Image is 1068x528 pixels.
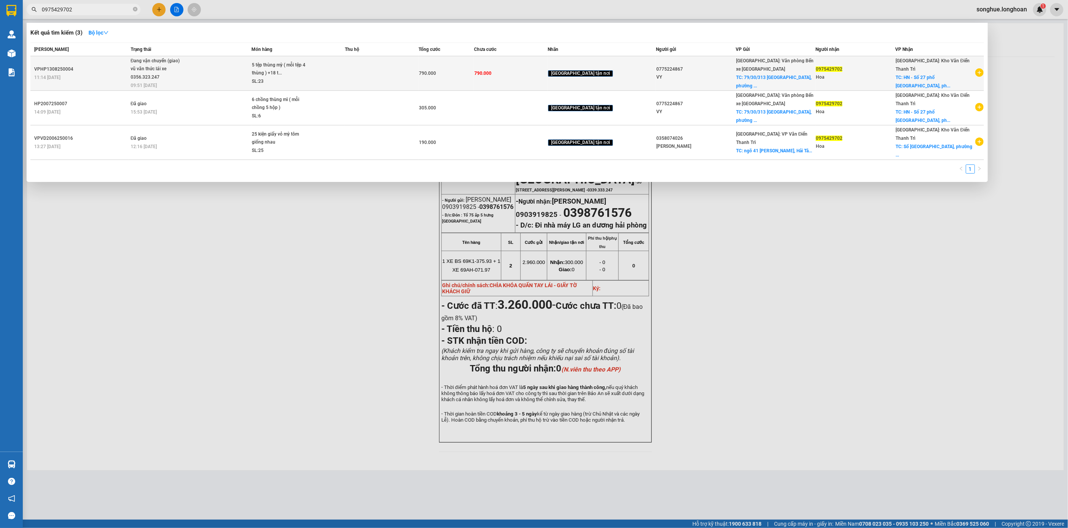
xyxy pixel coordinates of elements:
span: TC: HN - Số 27 phố [GEOGRAPHIC_DATA], ph... [896,75,951,89]
span: TC: Số [GEOGRAPHIC_DATA], phường ... [896,144,973,158]
span: Người gửi [656,47,676,52]
span: [GEOGRAPHIC_DATA]: VP Văn Điển Thanh Trì [736,131,808,145]
span: Món hàng [251,47,272,52]
img: warehouse-icon [8,49,16,57]
input: Tìm tên, số ĐT hoặc mã đơn [42,5,131,14]
div: VY [656,108,735,116]
span: [GEOGRAPHIC_DATA] tận nơi [548,105,613,112]
span: question-circle [8,478,15,485]
span: 13:27 [DATE] [34,144,60,149]
li: 1 [966,164,975,174]
div: SL: 23 [252,77,309,86]
div: 6 chồng thùng mì ( mỗi chồng 5 hộp ) [252,96,309,112]
span: [GEOGRAPHIC_DATA]: Kho Văn Điển Thanh Trì [896,127,970,141]
span: plus-circle [975,68,984,77]
img: solution-icon [8,68,16,76]
div: SL: 6 [252,112,309,120]
div: 0775224867 [656,100,735,108]
div: 0775224867 [656,65,735,73]
span: close-circle [133,6,137,13]
span: 790.000 [419,71,436,76]
span: TC: HN - Số 27 phố [GEOGRAPHIC_DATA], ph... [896,109,951,123]
div: vũ văn thức lái xe 0356.323.247 [131,65,188,81]
span: 14:09 [DATE] [34,109,60,115]
span: Chưa cước [474,47,496,52]
span: down [103,30,109,35]
div: 25 kiện giấy vỏ mỳ tôm giống nhau [252,130,309,147]
img: warehouse-icon [8,30,16,38]
div: [PERSON_NAME] [656,142,735,150]
div: VY [656,73,735,81]
div: 5 tệp thùng mỳ ( mỗi tệp 4 thùng ) +18 t... [252,61,309,77]
span: 190.000 [419,140,436,145]
span: Thu hộ [345,47,359,52]
span: 0975429702 [816,66,842,72]
span: [GEOGRAPHIC_DATA]: Kho Văn Điển Thanh Trì [896,58,970,72]
div: Hoa [816,73,895,81]
span: [GEOGRAPHIC_DATA]: Văn phòng Bến xe [GEOGRAPHIC_DATA] [736,93,814,106]
span: plus-circle [975,103,984,111]
span: 0975429702 [816,136,842,141]
span: Nhãn [548,47,558,52]
span: [PERSON_NAME] [34,47,69,52]
span: VP Nhận [896,47,913,52]
span: Đã giao [131,101,147,106]
span: TC: 79/30/313 [GEOGRAPHIC_DATA], phường ... [736,75,812,89]
h3: Kết quả tìm kiếm ( 3 ) [30,29,82,37]
span: 0975429702 [816,101,842,106]
div: Đang vận chuyển (giao) [131,57,188,65]
li: Next Page [975,164,984,174]
div: SL: 25 [252,147,309,155]
span: Tổng cước [419,47,440,52]
span: [GEOGRAPHIC_DATA] tận nơi [548,70,613,77]
span: 09:51 [DATE] [131,83,157,88]
span: search [32,7,37,12]
button: right [975,164,984,174]
div: Hoa [816,142,895,150]
button: Bộ lọcdown [82,27,115,39]
span: left [959,166,964,171]
span: VP Gửi [736,47,750,52]
span: Đã giao [131,136,147,141]
div: VPHP1308250004 [34,65,128,73]
span: [GEOGRAPHIC_DATA]: Kho Văn Điển Thanh Trì [896,93,970,106]
span: message [8,512,15,519]
img: logo-vxr [6,5,16,16]
span: right [977,166,982,171]
img: warehouse-icon [8,460,16,468]
span: Người nhận [815,47,839,52]
div: 0358074026 [656,134,735,142]
div: VPVD2006250016 [34,134,128,142]
span: 790.000 [474,71,491,76]
span: 12:16 [DATE] [131,144,157,149]
span: notification [8,495,15,502]
div: Hoa [816,108,895,116]
span: plus-circle [975,138,984,146]
a: 1 [966,165,975,173]
li: Previous Page [957,164,966,174]
span: 11:14 [DATE] [34,75,60,80]
div: HP2007250007 [34,100,128,108]
span: TC: ngõ 41 [PERSON_NAME], Hải Tâ... [736,148,812,153]
span: [GEOGRAPHIC_DATA] tận nơi [548,139,613,146]
span: 305.000 [419,105,436,111]
span: TC: 79/30/313 [GEOGRAPHIC_DATA], phường ... [736,109,812,123]
strong: Bộ lọc [88,30,109,36]
span: 15:53 [DATE] [131,109,157,115]
span: close-circle [133,7,137,11]
span: [GEOGRAPHIC_DATA]: Văn phòng Bến xe [GEOGRAPHIC_DATA] [736,58,814,72]
button: left [957,164,966,174]
span: Trạng thái [131,47,151,52]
